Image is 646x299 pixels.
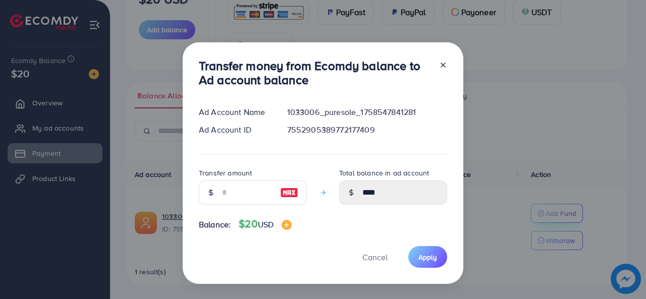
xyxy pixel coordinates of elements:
[362,252,388,263] span: Cancel
[239,218,292,230] h4: $20
[418,252,437,262] span: Apply
[280,187,298,199] img: image
[282,220,292,230] img: image
[199,168,252,178] label: Transfer amount
[199,58,431,88] h3: Transfer money from Ecomdy balance to Ad account balance
[408,246,447,268] button: Apply
[191,124,279,136] div: Ad Account ID
[279,124,455,136] div: 7552905389772177409
[339,168,429,178] label: Total balance in ad account
[199,219,231,230] span: Balance:
[191,106,279,118] div: Ad Account Name
[279,106,455,118] div: 1033006_puresole_1758547841281
[258,219,274,230] span: USD
[350,246,400,268] button: Cancel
